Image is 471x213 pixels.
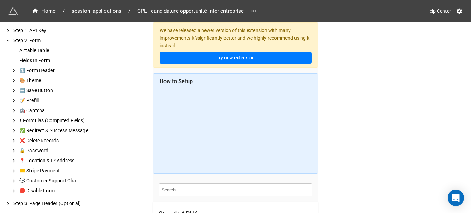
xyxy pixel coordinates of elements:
[8,6,18,16] img: miniextensions-icon.73ae0678.png
[18,77,110,84] div: 🎨 Theme
[18,187,110,194] div: 🛑 Disable Form
[18,137,110,144] div: ❌ Delete Records
[153,22,318,68] div: We have released a newer version of this extension with many improvements! It's signficantly bett...
[448,190,464,206] div: Open Intercom Messenger
[63,8,65,15] li: /
[12,27,110,34] div: Step 1: API Key
[133,7,248,15] span: GPL - candidature opportunité inter-entreprise
[12,37,110,44] div: Step 2: Form
[160,52,312,64] a: Try new extension
[160,78,193,85] b: How to Setup
[421,5,456,17] a: Help Center
[32,7,56,15] div: Home
[68,7,126,15] a: session_applications
[18,147,110,154] div: 🔒 Password
[12,200,110,207] div: Step 3: Page Header (Optional)
[18,97,110,104] div: 📝 Prefill
[18,177,110,184] div: 💬 Customer Support Chat
[18,127,110,134] div: ✅ Redirect & Success Message
[18,117,110,124] div: ƒ Formulas (Computed Fields)
[28,7,60,15] a: Home
[18,87,110,94] div: ➡️ Save Button
[18,167,110,174] div: 💳 Stripe Payment
[159,183,312,196] input: Search...
[28,7,248,15] nav: breadcrumb
[18,67,110,74] div: 🔝 Form Header
[18,57,110,64] div: Fields In Form
[128,8,130,15] li: /
[18,47,110,54] div: Airtable Table
[160,88,312,167] iframe: YouTube video player
[18,107,110,114] div: 🤖 Captcha
[18,157,110,164] div: 📍 Location & IP Address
